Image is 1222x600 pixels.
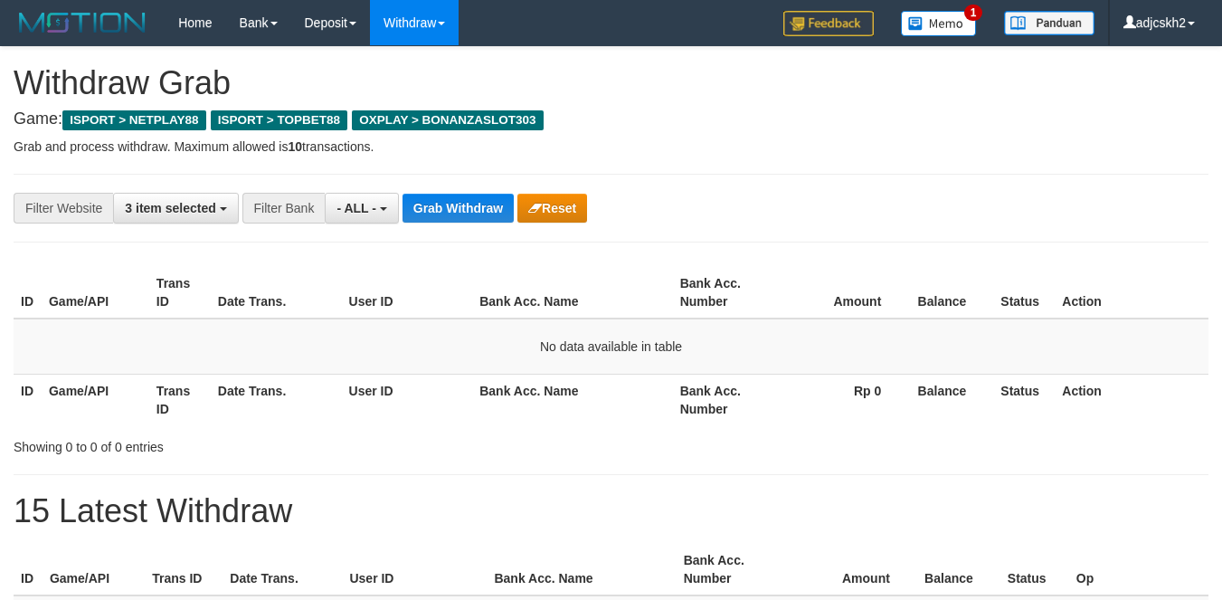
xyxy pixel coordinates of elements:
span: OXPLAY > BONANZASLOT303 [352,110,544,130]
strong: 10 [288,139,302,154]
span: ISPORT > NETPLAY88 [62,110,206,130]
div: Filter Website [14,193,113,224]
th: Amount [797,544,917,595]
span: ISPORT > TOPBET88 [211,110,347,130]
p: Grab and process withdraw. Maximum allowed is transactions. [14,138,1208,156]
th: User ID [342,544,487,595]
th: Rp 0 [781,374,909,425]
th: Balance [917,544,1000,595]
div: Filter Bank [242,193,326,224]
div: Showing 0 to 0 of 0 entries [14,431,496,456]
img: panduan.png [1004,11,1094,35]
h4: Game: [14,110,1208,129]
th: Game/API [42,374,149,425]
th: Op [1069,544,1208,595]
button: Grab Withdraw [403,194,514,223]
th: Bank Acc. Number [673,374,781,425]
th: ID [14,544,43,595]
th: Date Trans. [211,374,342,425]
th: Action [1055,374,1208,425]
button: 3 item selected [113,193,238,224]
th: Bank Acc. Name [487,544,676,595]
th: Trans ID [149,267,211,319]
th: Balance [908,374,993,425]
th: Date Trans. [211,267,342,319]
th: Amount [781,267,909,319]
h1: 15 Latest Withdraw [14,493,1208,529]
button: Reset [517,194,587,223]
img: MOTION_logo.png [14,9,151,36]
th: Bank Acc. Name [472,267,672,319]
th: Date Trans. [223,544,342,595]
th: Status [993,267,1055,319]
img: Feedback.jpg [783,11,874,36]
th: Action [1055,267,1208,319]
th: Balance [908,267,993,319]
th: Trans ID [149,374,211,425]
th: ID [14,267,42,319]
th: ID [14,374,42,425]
th: Bank Acc. Number [677,544,797,595]
img: Button%20Memo.svg [901,11,977,36]
th: Trans ID [145,544,223,595]
span: 1 [964,5,983,21]
th: Bank Acc. Name [472,374,672,425]
th: Status [993,374,1055,425]
th: Status [1000,544,1069,595]
span: - ALL - [336,201,376,215]
th: Game/API [42,267,149,319]
td: No data available in table [14,319,1208,375]
th: User ID [342,267,473,319]
th: Game/API [43,544,145,595]
button: - ALL - [325,193,398,224]
h1: Withdraw Grab [14,65,1208,101]
span: 3 item selected [125,201,215,215]
th: Bank Acc. Number [673,267,781,319]
th: User ID [342,374,473,425]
